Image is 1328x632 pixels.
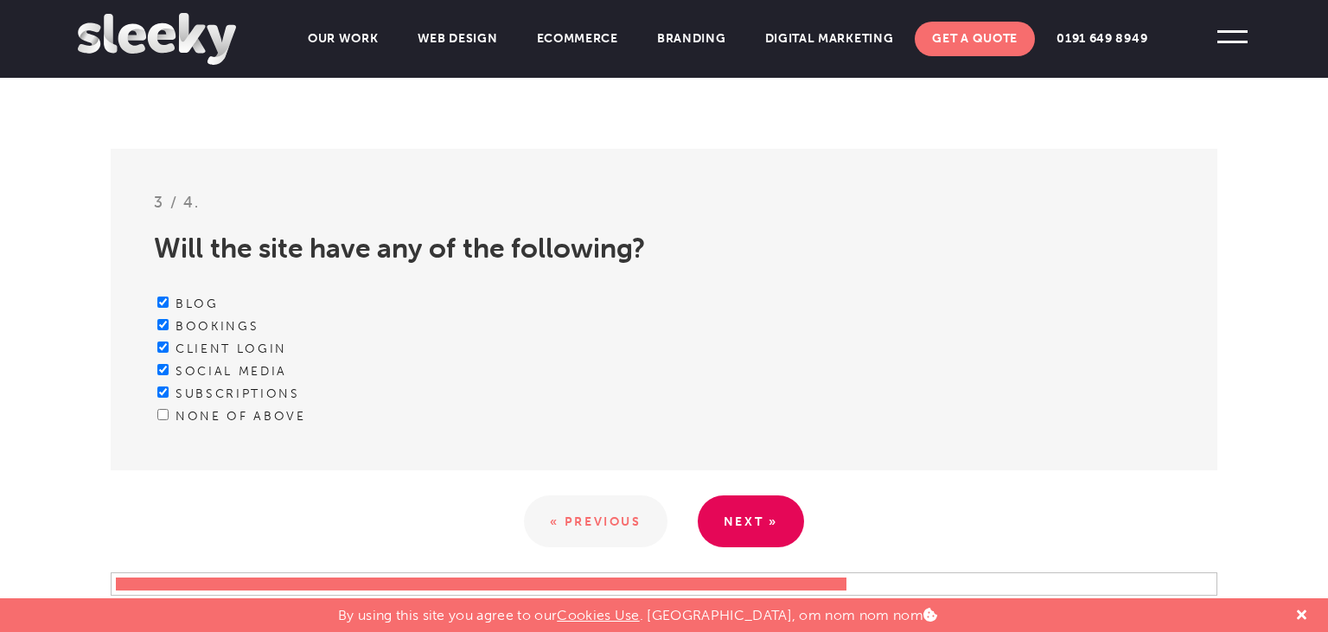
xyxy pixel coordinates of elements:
img: Sleeky Web Design Newcastle [78,13,235,65]
p: By using this site you agree to our . [GEOGRAPHIC_DATA], om nom nom nom [338,598,937,623]
label: Bookings [176,319,259,334]
a: Our Work [290,22,396,56]
a: Get A Quote [915,22,1035,56]
label: Client Login [176,342,287,356]
a: Next » [698,495,804,547]
a: Cookies Use [557,607,640,623]
label: Subscriptions [176,386,300,401]
label: Social media [176,364,287,379]
a: Web Design [400,22,515,56]
a: 0191 649 8949 [1039,22,1165,56]
a: Branding [640,22,744,56]
h3: 3 / 4. [154,192,1174,226]
a: « Previous [524,495,667,547]
h2: Will the site have any of the following? [154,226,1174,292]
label: Blog [176,297,219,311]
label: None of above [176,409,306,424]
a: Ecommerce [520,22,635,56]
a: Digital Marketing [748,22,911,56]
